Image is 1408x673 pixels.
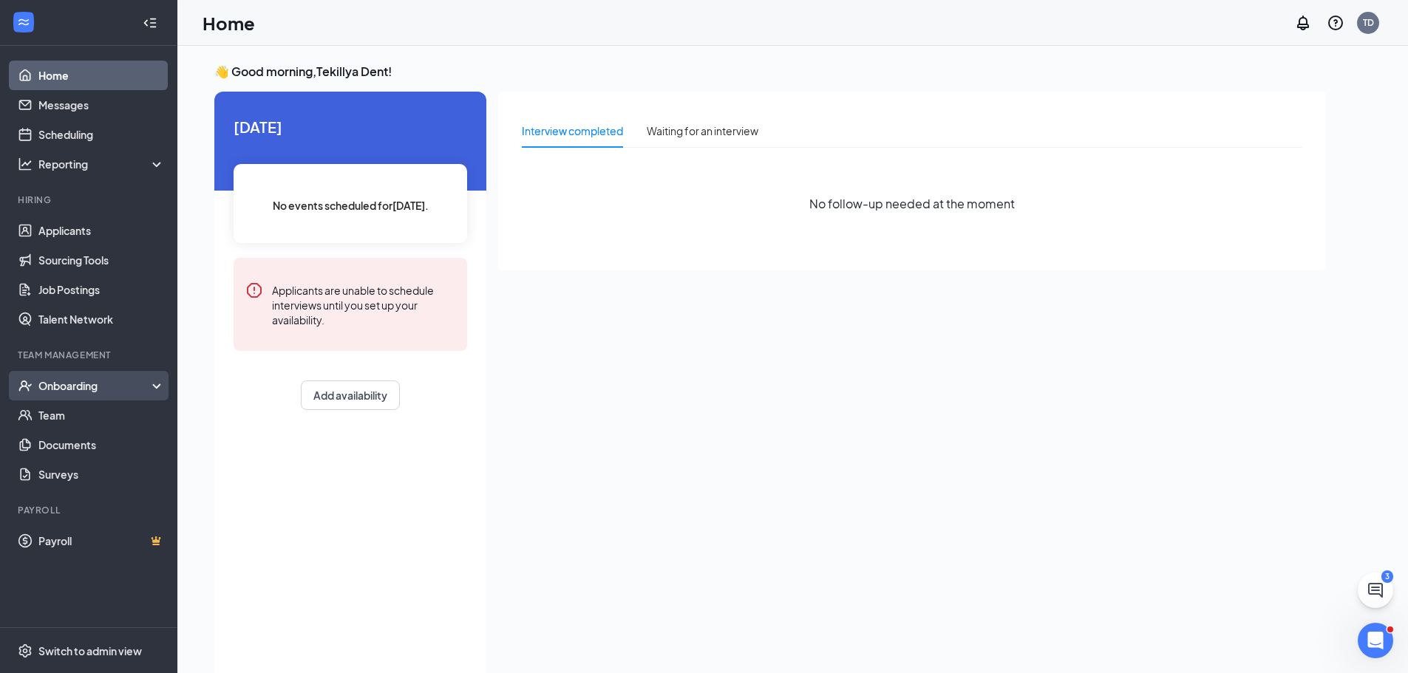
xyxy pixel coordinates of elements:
[38,61,165,90] a: Home
[809,194,1015,213] span: No follow-up needed at the moment
[38,304,165,334] a: Talent Network
[38,526,165,556] a: PayrollCrown
[1358,623,1393,658] iframe: Intercom live chat
[38,378,152,393] div: Onboarding
[38,275,165,304] a: Job Postings
[38,460,165,489] a: Surveys
[38,157,166,171] div: Reporting
[18,378,33,393] svg: UserCheck
[234,115,467,138] span: [DATE]
[38,120,165,149] a: Scheduling
[1327,14,1344,32] svg: QuestionInfo
[1367,581,1384,599] svg: ChatActive
[1294,14,1312,32] svg: Notifications
[214,64,1326,80] h3: 👋 Good morning, Tekillya Dent !
[16,15,31,30] svg: WorkstreamLogo
[203,10,255,35] h1: Home
[1358,573,1393,608] button: ChatActive
[143,16,157,30] svg: Collapse
[38,643,142,658] div: Switch to admin view
[18,157,33,171] svg: Analysis
[18,504,162,516] div: Payroll
[647,123,758,139] div: Waiting for an interview
[272,281,455,327] div: Applicants are unable to schedule interviews until you set up your availability.
[301,380,400,410] button: Add availability
[38,245,165,275] a: Sourcing Tools
[245,281,263,299] svg: Error
[1381,570,1393,583] div: 3
[38,216,165,245] a: Applicants
[18,194,162,206] div: Hiring
[18,643,33,658] svg: Settings
[18,349,162,361] div: Team Management
[522,123,623,139] div: Interview completed
[1363,16,1374,29] div: TD
[38,400,165,430] a: Team
[38,90,165,120] a: Messages
[38,430,165,460] a: Documents
[273,197,429,213] span: No events scheduled for [DATE] .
